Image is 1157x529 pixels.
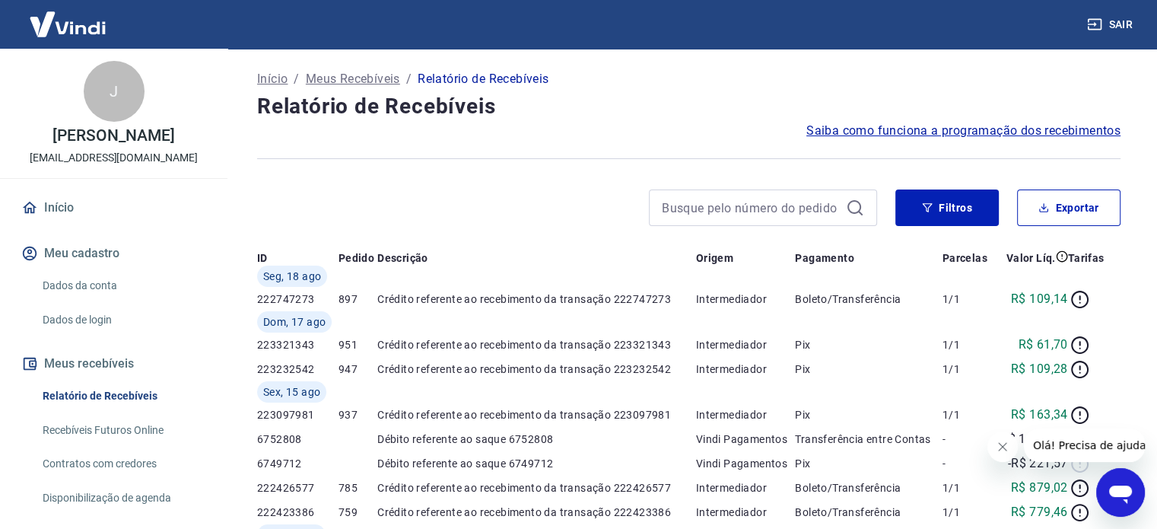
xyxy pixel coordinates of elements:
p: 897 [339,292,377,307]
p: Boleto/Transferência [795,292,942,307]
p: 1/1 [942,505,991,520]
p: - [942,432,991,447]
p: R$ 61,70 [1018,336,1067,354]
p: Intermediador [696,362,796,377]
iframe: Mensagem da empresa [1024,429,1145,462]
p: 223321343 [257,337,339,352]
p: Tarifas [1068,250,1105,266]
p: -R$ 221,57 [1008,454,1068,473]
p: Transferência entre Contas [795,432,942,447]
button: Sair [1084,11,1139,39]
p: Intermediador [696,292,796,307]
p: Pagamento [795,250,854,266]
p: 1/1 [942,480,991,496]
a: Recebíveis Futuros Online [37,415,209,446]
p: Vindi Pagamentos [696,432,796,447]
a: Saiba como funciona a programação dos recebimentos [806,122,1120,140]
p: 223232542 [257,362,339,377]
p: 223097981 [257,407,339,422]
p: ID [257,250,268,266]
button: Filtros [895,190,999,226]
span: Seg, 18 ago [263,269,321,284]
a: Contratos com credores [37,448,209,480]
p: R$ 879,02 [1011,479,1068,497]
p: Intermediador [696,480,796,496]
p: Relatório de Recebíveis [418,70,548,88]
button: Meus recebíveis [18,347,209,381]
p: 6752808 [257,432,339,447]
p: Crédito referente ao recebimento da transação 223097981 [377,407,696,422]
p: 6749712 [257,456,339,471]
p: Crédito referente ao recebimento da transação 223321343 [377,337,696,352]
iframe: Fechar mensagem [987,432,1018,462]
p: 947 [339,362,377,377]
p: R$ 109,28 [1011,360,1068,378]
button: Meu cadastro [18,237,209,270]
p: 937 [339,407,377,422]
p: 1/1 [942,292,991,307]
p: Débito referente ao saque 6752808 [377,432,696,447]
p: R$ 779,46 [1011,503,1068,521]
p: 222426577 [257,480,339,496]
p: Origem [696,250,733,266]
p: 1/1 [942,407,991,422]
p: 1/1 [942,362,991,377]
a: Meus Recebíveis [306,70,400,88]
a: Dados da conta [37,270,209,301]
p: Pix [795,456,942,471]
p: 222747273 [257,292,339,307]
p: Crédito referente ao recebimento da transação 223232542 [377,362,696,377]
p: Intermediador [696,407,796,422]
p: Vindi Pagamentos [696,456,796,471]
p: / [294,70,299,88]
p: Intermediador [696,505,796,520]
p: [EMAIL_ADDRESS][DOMAIN_NAME] [30,150,198,166]
span: Olá! Precisa de ajuda? [9,11,128,23]
p: Crédito referente ao recebimento da transação 222747273 [377,292,696,307]
span: Dom, 17 ago [263,314,326,330]
p: 759 [339,505,377,520]
p: R$ 109,14 [1011,290,1068,308]
p: Crédito referente ao recebimento da transação 222426577 [377,480,696,496]
p: Boleto/Transferência [795,480,942,496]
p: Valor Líq. [1006,250,1056,266]
p: - [942,456,991,471]
p: 1/1 [942,337,991,352]
p: Descrição [377,250,428,266]
p: Crédito referente ao recebimento da transação 222423386 [377,505,696,520]
h4: Relatório de Recebíveis [257,91,1120,122]
input: Busque pelo número do pedido [662,196,840,219]
a: Dados de login [37,304,209,336]
img: Vindi [18,1,117,47]
p: Parcelas [942,250,987,266]
p: R$ 163,34 [1011,406,1068,424]
p: Pix [795,407,942,422]
span: Sex, 15 ago [263,384,320,400]
p: Pix [795,362,942,377]
p: Pedido [339,250,374,266]
p: 222423386 [257,505,339,520]
a: Relatório de Recebíveis [37,381,209,412]
p: Intermediador [696,337,796,352]
p: 951 [339,337,377,352]
div: J [84,61,145,122]
p: 785 [339,480,377,496]
p: / [406,70,412,88]
a: Início [18,191,209,225]
a: Disponibilização de agenda [37,483,209,514]
a: Início [257,70,288,88]
p: Pix [795,337,942,352]
p: [PERSON_NAME] [52,128,174,144]
button: Exportar [1017,190,1120,226]
iframe: Botão para abrir a janela de mensagens [1096,468,1145,517]
p: Débito referente ao saque 6749712 [377,456,696,471]
p: Boleto/Transferência [795,505,942,520]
